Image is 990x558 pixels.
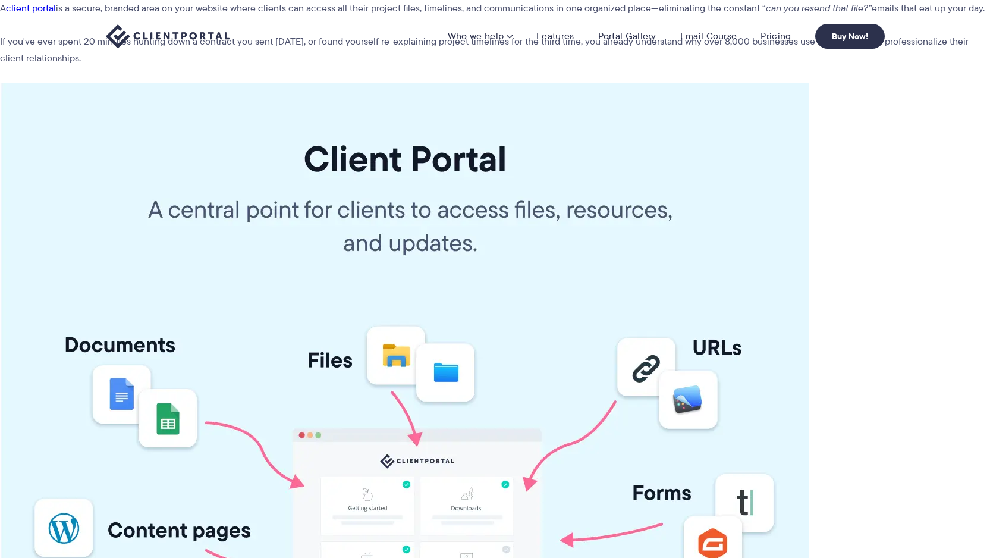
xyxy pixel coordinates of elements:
a: Who we help [448,30,513,42]
a: Features [536,30,574,42]
a: Portal Gallery [598,30,656,42]
a: Pricing [760,30,791,42]
a: Email Course [680,30,737,42]
a: Buy Now! [815,24,885,49]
